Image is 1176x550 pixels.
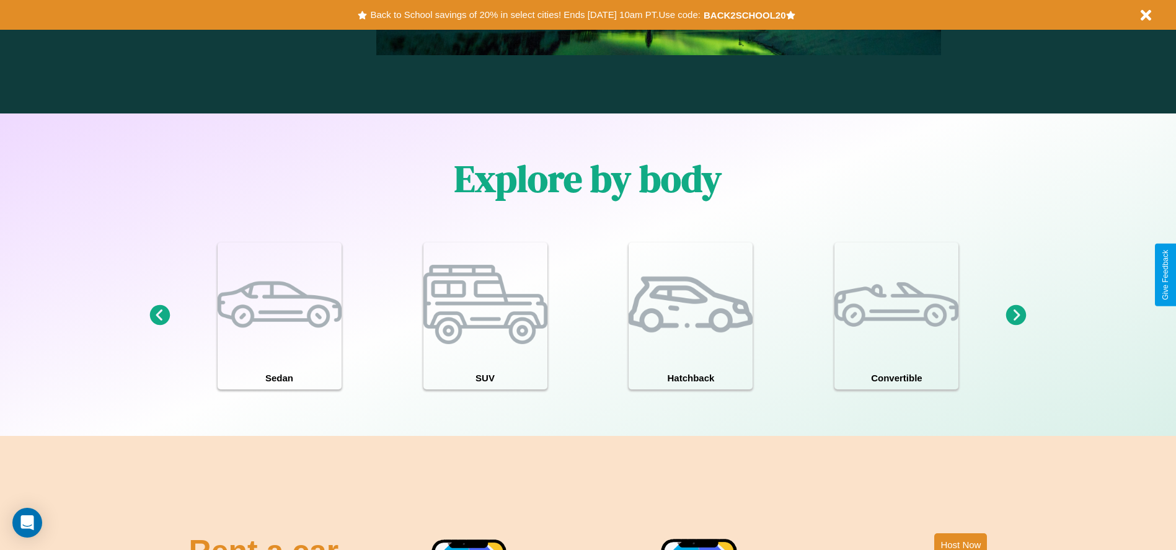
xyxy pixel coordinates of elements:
[423,366,547,389] h4: SUV
[454,153,722,204] h1: Explore by body
[1161,250,1170,300] div: Give Feedback
[834,366,958,389] h4: Convertible
[704,10,786,20] b: BACK2SCHOOL20
[218,366,342,389] h4: Sedan
[629,366,753,389] h4: Hatchback
[12,508,42,538] div: Open Intercom Messenger
[367,6,703,24] button: Back to School savings of 20% in select cities! Ends [DATE] 10am PT.Use code:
